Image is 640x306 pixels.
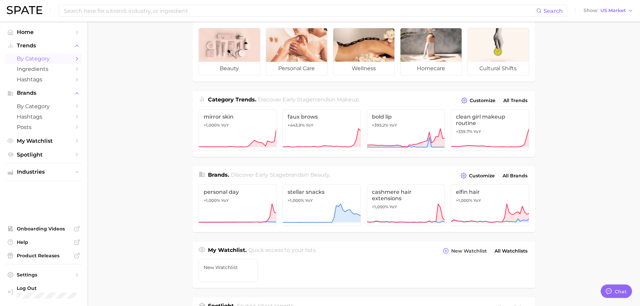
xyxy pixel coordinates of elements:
a: bold lip+395.2% YoY [367,109,445,151]
span: YoY [221,123,229,128]
a: All Brands [501,171,529,180]
a: homecare [400,28,462,76]
a: personal care [266,28,328,76]
span: Discover Early Stage trends in . [258,96,360,103]
a: Product Releases [5,251,82,261]
span: clean girl makeup routine [456,114,524,126]
span: Settings [17,272,71,278]
span: mirror skin [204,114,272,120]
a: Home [5,27,82,37]
span: US Market [600,9,626,12]
span: YoY [473,129,481,134]
span: Category Trends . [208,96,256,103]
span: Brands . [208,172,229,178]
span: +339.7% [456,129,472,134]
span: bold lip [372,114,440,120]
a: personal day>1,000% YoY [199,184,277,226]
span: All Watchlists [495,248,527,254]
img: SPATE [7,6,42,14]
button: Industries [5,167,82,177]
button: ShowUS Market [582,6,635,15]
a: Ingredients [5,64,82,74]
span: +443.9% [288,123,305,128]
a: Spotlight [5,149,82,160]
span: faux brows [288,114,356,120]
span: +395.2% [372,123,388,128]
input: Search here for a brand, industry, or ingredient [63,5,536,16]
span: Product Releases [17,253,71,259]
span: makeup [337,96,359,103]
span: New Watchlist [451,248,487,254]
span: Industries [17,169,71,175]
span: Brands [17,90,71,96]
span: Onboarding Videos [17,226,71,232]
span: Hashtags [17,76,71,83]
span: >1,000% [204,198,220,203]
span: >1,000% [288,198,304,203]
a: All Watchlists [493,247,529,256]
span: by Category [17,55,71,62]
span: All Trends [503,98,527,103]
span: wellness [333,62,394,75]
span: by Category [17,103,71,110]
button: Customize [459,171,496,180]
a: elfin hair>1,000% YoY [451,184,529,226]
a: faux brows+443.9% YoY [283,109,361,151]
a: stellar snacks>1,000% YoY [283,184,361,226]
span: New Watchlist [204,265,253,270]
span: Ingredients [17,66,71,72]
a: Onboarding Videos [5,224,82,234]
a: by Category [5,53,82,64]
button: Customize [460,96,497,105]
span: personal day [204,189,272,195]
a: beauty [199,28,260,76]
button: Brands [5,88,82,98]
span: YoY [221,198,229,203]
span: YoY [389,123,397,128]
button: Trends [5,41,82,51]
h2: Quick access to your lists. [248,246,316,256]
a: My Watchlist [5,136,82,146]
h1: My Watchlist. [208,246,247,256]
span: My Watchlist [17,138,71,144]
a: clean girl makeup routine+339.7% YoY [451,109,529,151]
a: Help [5,237,82,247]
span: YoY [306,123,313,128]
span: cultural shifts [468,62,529,75]
a: Hashtags [5,112,82,122]
span: Posts [17,124,71,130]
span: YoY [389,204,397,210]
a: Settings [5,270,82,280]
span: beauty [310,172,329,178]
span: Log Out [17,285,125,291]
button: New Watchlist [441,246,488,256]
a: All Trends [502,96,529,105]
a: cashmere hair extensions>1,000% YoY [367,184,445,226]
span: >1,000% [204,123,220,128]
a: Hashtags [5,74,82,85]
span: >1,000% [456,198,472,203]
span: Search [544,8,563,14]
a: cultural shifts [467,28,529,76]
a: wellness [333,28,395,76]
span: cashmere hair extensions [372,189,440,202]
span: homecare [400,62,462,75]
span: elfin hair [456,189,524,195]
span: Help [17,239,71,245]
span: Spotlight [17,151,71,158]
span: YoY [305,198,313,203]
span: Trends [17,43,71,49]
a: Posts [5,122,82,132]
a: Log out. Currently logged in with e-mail karolina.bakalarova@hourglasscosmetics.com. [5,283,82,301]
span: >1,000% [372,204,388,209]
span: personal care [266,62,327,75]
span: Customize [469,173,495,179]
a: mirror skin>1,000% YoY [199,109,277,151]
span: All Brands [503,173,527,179]
span: Discover Early Stage brands in . [231,172,330,178]
a: by Category [5,101,82,112]
span: Customize [470,98,496,103]
span: Hashtags [17,114,71,120]
a: New Watchlist [199,260,258,282]
span: beauty [199,62,260,75]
